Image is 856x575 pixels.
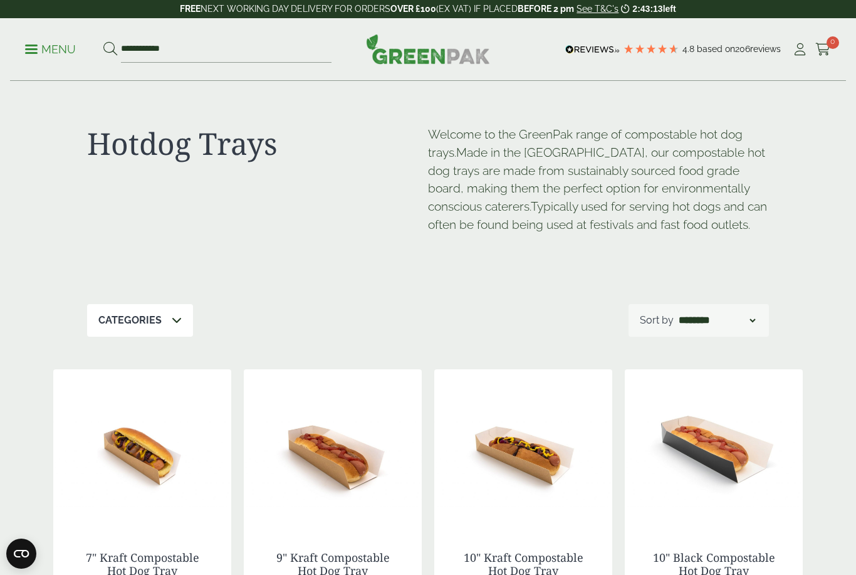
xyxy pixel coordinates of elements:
[632,4,662,14] span: 2:43:13
[565,45,620,54] img: REVIEWS.io
[815,43,831,56] i: Cart
[428,125,769,234] p: Made in the [GEOGRAPHIC_DATA], our compostable hot dog trays are made from sustainably sourced fo...
[697,44,735,54] span: Based on
[244,369,422,526] img: 9 Kraft Hotdog Tray (Large)
[750,44,781,54] span: reviews
[518,4,574,14] strong: BEFORE 2 pm
[390,4,436,14] strong: OVER £100
[180,4,201,14] strong: FREE
[577,4,619,14] a: See T&C's
[6,539,36,569] button: Open CMP widget
[827,36,839,49] span: 0
[735,44,750,54] span: 206
[98,313,162,328] p: Categories
[815,40,831,59] a: 0
[625,369,803,526] img: 10 Black Hot Dog Tray - alt (Large)
[792,43,808,56] i: My Account
[87,125,428,162] h1: Hotdog Trays
[53,369,231,526] img: 7 Kraft Hotdog Tray (Large)
[25,42,76,55] a: Menu
[366,34,490,64] img: GreenPak Supplies
[428,127,743,159] span: Welcome to the GreenPak range of compostable hot dog trays.
[25,42,76,57] p: Menu
[640,313,674,328] p: Sort by
[623,43,679,55] div: 4.79 Stars
[434,369,612,526] img: 10 Kraft Hotdog Tray (Large)
[663,4,676,14] span: left
[676,313,758,328] select: Shop order
[428,199,767,231] span: Typically used for serving hot dogs and can often be found being used at festivals and fast food ...
[682,44,697,54] span: 4.8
